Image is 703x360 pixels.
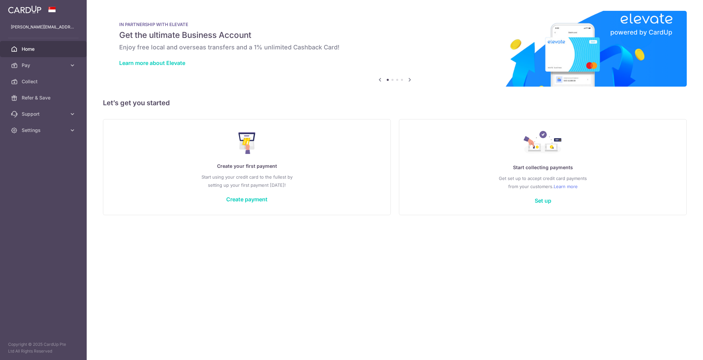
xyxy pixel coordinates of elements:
[535,197,551,204] a: Set up
[554,182,578,190] a: Learn more
[8,5,41,14] img: CardUp
[22,111,66,117] span: Support
[22,94,66,101] span: Refer & Save
[413,174,673,190] p: Get set up to accept credit card payments from your customers.
[22,62,66,69] span: Pay
[238,132,256,154] img: Make Payment
[119,60,185,66] a: Learn more about Elevate
[119,22,670,27] p: IN PARTNERSHIP WITH ELEVATE
[22,78,66,85] span: Collect
[119,30,670,41] h5: Get the ultimate Business Account
[117,173,377,189] p: Start using your credit card to the fullest by setting up your first payment [DATE]!
[103,11,687,87] img: Renovation banner
[413,163,673,172] p: Start collecting payments
[524,131,562,155] img: Collect Payment
[117,162,377,170] p: Create your first payment
[119,43,670,51] h6: Enjoy free local and overseas transfers and a 1% unlimited Cashback Card!
[11,24,76,30] p: [PERSON_NAME][EMAIL_ADDRESS][DOMAIN_NAME]
[103,97,687,108] h5: Let’s get you started
[22,127,66,134] span: Settings
[22,46,66,52] span: Home
[226,196,268,203] a: Create payment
